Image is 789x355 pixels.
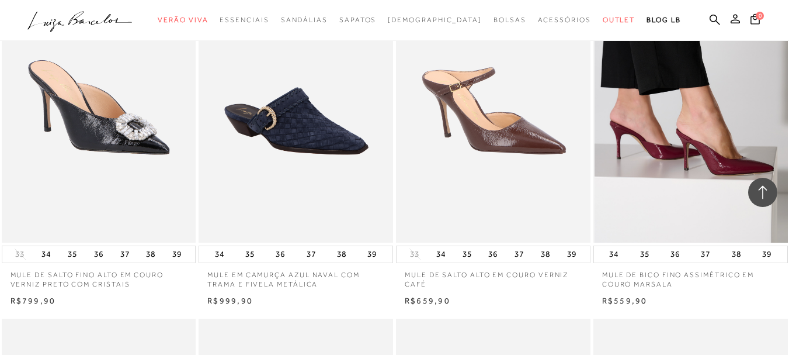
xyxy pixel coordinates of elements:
a: noSubCategoriesText [388,9,482,31]
button: 36 [667,246,683,263]
button: 38 [537,246,554,263]
a: MULE DE SALTO ALTO EM COURO VERNIZ CAFÉ [396,263,590,290]
a: MULE DE SALTO FINO ALTO EM COURO VERNIZ PRETO COM CRISTAIS [2,263,196,290]
button: 33 [406,249,423,260]
button: 34 [606,246,622,263]
span: Acessórios [538,16,591,24]
span: R$799,90 [11,296,56,305]
span: Verão Viva [158,16,208,24]
button: 37 [511,246,527,263]
button: 39 [364,246,380,263]
a: MULE DE BICO FINO ASSIMÉTRICO EM COURO MARSALA [593,263,788,290]
button: 35 [459,246,475,263]
button: 37 [697,246,714,263]
button: 0 [747,13,763,29]
span: Bolsas [493,16,526,24]
span: R$999,90 [207,296,253,305]
button: 34 [433,246,449,263]
span: Sapatos [339,16,376,24]
button: 36 [272,246,289,263]
button: 33 [12,249,28,260]
a: categoryNavScreenReaderText [603,9,635,31]
a: MULE EM CAMURÇA AZUL NAVAL COM TRAMA E FIVELA METÁLICA [199,263,393,290]
button: 39 [564,246,580,263]
button: 35 [242,246,258,263]
a: categoryNavScreenReaderText [281,9,328,31]
span: Outlet [603,16,635,24]
button: 34 [211,246,228,263]
button: 35 [64,246,81,263]
a: categoryNavScreenReaderText [493,9,526,31]
a: BLOG LB [647,9,680,31]
button: 34 [38,246,54,263]
span: R$559,90 [602,296,648,305]
span: [DEMOGRAPHIC_DATA] [388,16,482,24]
span: 0 [756,12,764,20]
span: Essenciais [220,16,269,24]
a: categoryNavScreenReaderText [339,9,376,31]
button: 36 [91,246,107,263]
span: R$659,90 [405,296,450,305]
button: 38 [333,246,350,263]
span: Sandálias [281,16,328,24]
button: 38 [728,246,745,263]
a: categoryNavScreenReaderText [220,9,269,31]
button: 37 [117,246,133,263]
a: categoryNavScreenReaderText [538,9,591,31]
button: 39 [759,246,775,263]
button: 38 [142,246,159,263]
button: 39 [169,246,185,263]
button: 35 [637,246,653,263]
a: categoryNavScreenReaderText [158,9,208,31]
button: 36 [485,246,501,263]
span: BLOG LB [647,16,680,24]
button: 37 [303,246,319,263]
